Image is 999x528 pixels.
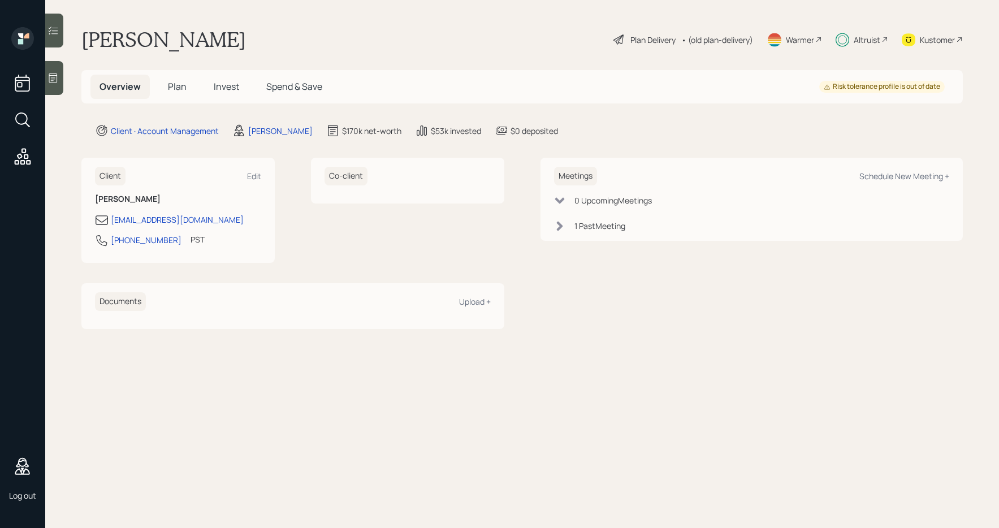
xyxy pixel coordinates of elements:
[574,220,625,232] div: 1 Past Meeting
[9,490,36,501] div: Log out
[247,171,261,181] div: Edit
[248,125,313,137] div: [PERSON_NAME]
[574,194,652,206] div: 0 Upcoming Meeting s
[786,34,814,46] div: Warmer
[95,292,146,311] h6: Documents
[95,194,261,204] h6: [PERSON_NAME]
[431,125,481,137] div: $53k invested
[266,80,322,93] span: Spend & Save
[511,125,558,137] div: $0 deposited
[214,80,239,93] span: Invest
[824,82,940,92] div: Risk tolerance profile is out of date
[681,34,753,46] div: • (old plan-delivery)
[325,167,367,185] h6: Co-client
[554,167,597,185] h6: Meetings
[111,214,244,226] div: [EMAIL_ADDRESS][DOMAIN_NAME]
[111,125,219,137] div: Client · Account Management
[859,171,949,181] div: Schedule New Meeting +
[854,34,880,46] div: Altruist
[168,80,187,93] span: Plan
[342,125,401,137] div: $170k net-worth
[920,34,955,46] div: Kustomer
[111,234,181,246] div: [PHONE_NUMBER]
[630,34,676,46] div: Plan Delivery
[191,233,205,245] div: PST
[81,27,246,52] h1: [PERSON_NAME]
[95,167,126,185] h6: Client
[100,80,141,93] span: Overview
[459,296,491,307] div: Upload +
